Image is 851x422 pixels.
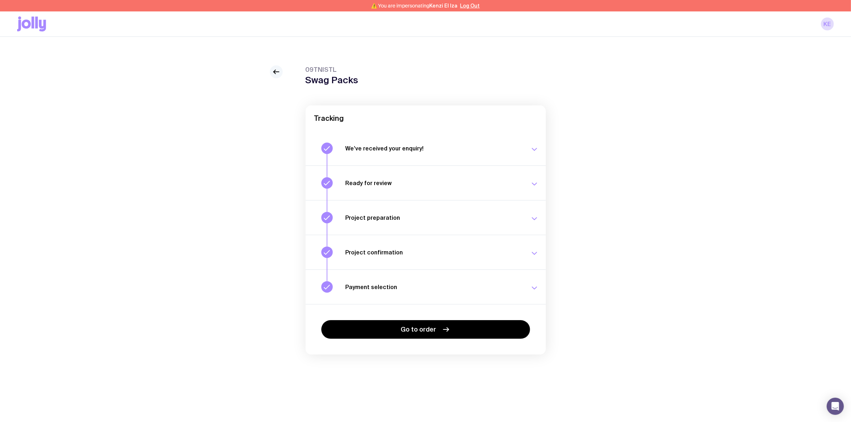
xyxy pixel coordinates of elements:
h3: We’ve received your enquiry! [346,145,521,152]
span: Kenzi El Iza [430,3,457,9]
div: Open Intercom Messenger [827,398,844,415]
a: KE [821,18,834,30]
h3: Ready for review [346,179,521,187]
button: Project confirmation [306,235,546,269]
button: We’ve received your enquiry! [306,131,546,165]
span: 09TNISTL [306,65,358,74]
button: Ready for review [306,165,546,200]
h3: Project preparation [346,214,521,221]
h3: Payment selection [346,283,521,291]
button: Payment selection [306,269,546,304]
button: Log Out [460,3,480,9]
h3: Project confirmation [346,249,521,256]
span: Go to order [401,325,436,334]
h1: Swag Packs [306,75,358,85]
h2: Tracking [314,114,537,123]
a: Go to order [321,320,530,339]
button: Project preparation [306,200,546,235]
span: ⚠️ You are impersonating [371,3,457,9]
